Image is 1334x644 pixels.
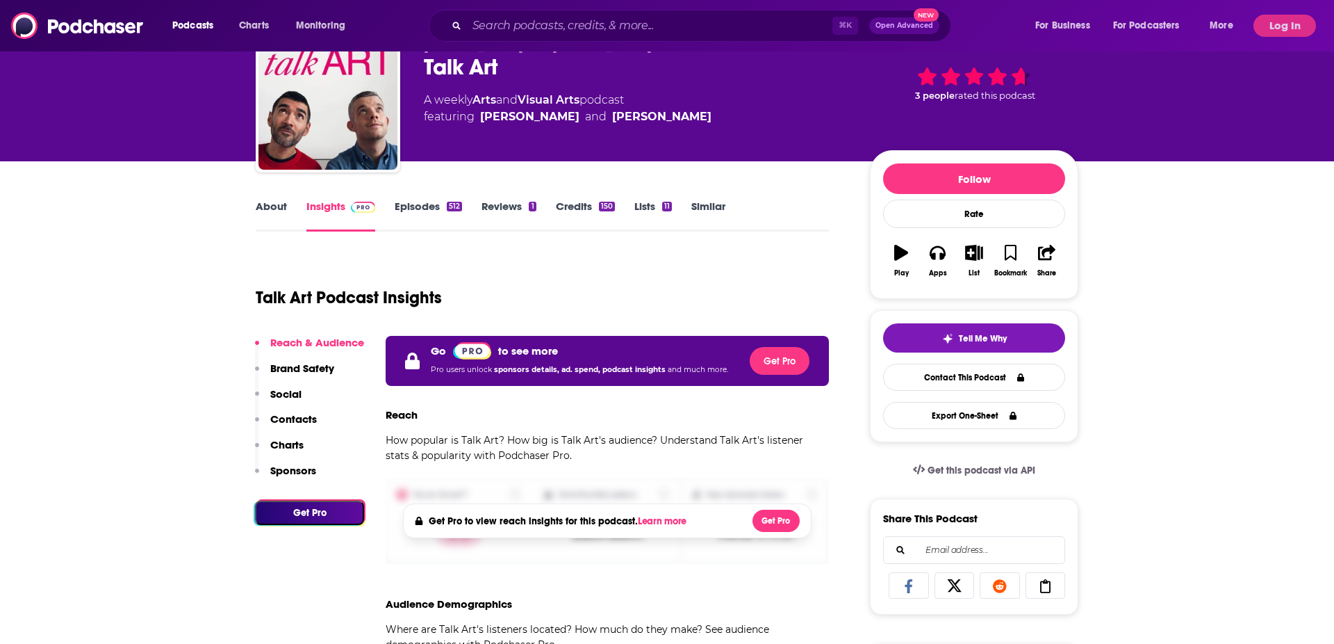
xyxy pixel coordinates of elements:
[429,515,691,527] h4: Get Pro to view reach insights for this podcast.
[556,200,615,232] a: Credits150
[883,163,1065,194] button: Follow
[883,323,1065,353] button: tell me why sparkleTell Me Why
[883,236,919,286] button: Play
[467,15,832,37] input: Search podcasts, credits, & more...
[869,17,939,34] button: Open AdvancedNew
[386,433,829,463] p: How popular is Talk Art? How big is Talk Art's audience? Understand Talk Art's listener stats & p...
[472,93,496,106] a: Arts
[431,344,446,357] p: Go
[1113,16,1180,35] span: For Podcasters
[518,93,579,106] a: Visual Arts
[255,336,364,362] button: Reach & Audience
[875,22,933,29] span: Open Advanced
[969,269,980,277] div: List
[529,202,536,211] div: 1
[832,17,858,35] span: ⌘ K
[883,200,1065,228] div: Rate
[163,15,231,37] button: open menu
[255,362,334,387] button: Brand Safety
[585,108,607,125] span: and
[386,408,418,421] h3: Reach
[1200,15,1251,37] button: open menu
[1253,15,1316,37] button: Log In
[230,15,277,37] a: Charts
[296,16,345,35] span: Monitoring
[883,512,978,525] h3: Share This Podcast
[424,92,711,125] div: A weekly podcast
[481,200,536,232] a: Reviews1
[255,464,316,490] button: Sponsors
[942,333,953,344] img: tell me why sparkle
[638,516,691,527] button: Learn more
[750,347,809,375] button: Get Pro
[239,16,269,35] span: Charts
[453,342,491,360] img: Podchaser Pro
[956,236,992,286] button: List
[258,31,397,170] img: Talk Art
[447,202,462,211] div: 512
[1035,16,1090,35] span: For Business
[752,510,800,532] button: Get Pro
[256,287,442,308] h1: Talk Art Podcast Insights
[1210,16,1233,35] span: More
[1029,236,1065,286] button: Share
[980,572,1020,599] a: Share on Reddit
[270,362,334,375] p: Brand Safety
[496,93,518,106] span: and
[1026,572,1066,599] a: Copy Link
[306,200,375,232] a: InsightsPodchaser Pro
[480,108,579,125] a: Russell Tovey
[351,202,375,213] img: Podchaser Pro
[431,360,728,380] p: Pro users unlock and much more.
[934,572,975,599] a: Share on X/Twitter
[255,387,302,413] button: Social
[442,10,964,42] div: Search podcasts, credits, & more...
[1037,269,1056,277] div: Share
[270,464,316,477] p: Sponsors
[172,16,213,35] span: Podcasts
[270,336,364,349] p: Reach & Audience
[634,200,672,232] a: Lists11
[870,40,1078,127] div: 3 peoplerated this podcast
[494,365,668,374] span: sponsors details, ad. spend, podcast insights
[902,453,1046,488] a: Get this podcast via API
[889,572,929,599] a: Share on Facebook
[994,269,1027,277] div: Bookmark
[929,269,947,277] div: Apps
[424,108,711,125] span: featuring
[612,108,711,125] a: Robert Diament
[255,501,364,525] button: Get Pro
[395,200,462,232] a: Episodes512
[255,412,317,438] button: Contacts
[453,341,491,360] a: Pro website
[11,13,145,39] img: Podchaser - Follow, Share and Rate Podcasts
[883,364,1065,391] a: Contact This Podcast
[992,236,1028,286] button: Bookmark
[919,236,955,286] button: Apps
[599,202,615,211] div: 150
[270,438,304,451] p: Charts
[662,202,672,211] div: 11
[914,8,939,22] span: New
[691,200,725,232] a: Similar
[255,438,304,464] button: Charts
[270,412,317,426] p: Contacts
[1026,15,1107,37] button: open menu
[928,465,1035,476] span: Get this podcast via API
[386,597,512,611] h3: Audience Demographics
[498,344,558,357] p: to see more
[1104,15,1200,37] button: open menu
[955,90,1035,101] span: rated this podcast
[286,15,363,37] button: open menu
[883,402,1065,429] button: Export One-Sheet
[270,387,302,401] p: Social
[915,90,955,101] span: 3 people
[894,269,909,277] div: Play
[883,536,1065,564] div: Search followers
[959,333,1007,344] span: Tell Me Why
[895,537,1053,563] input: Email address...
[256,200,287,232] a: About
